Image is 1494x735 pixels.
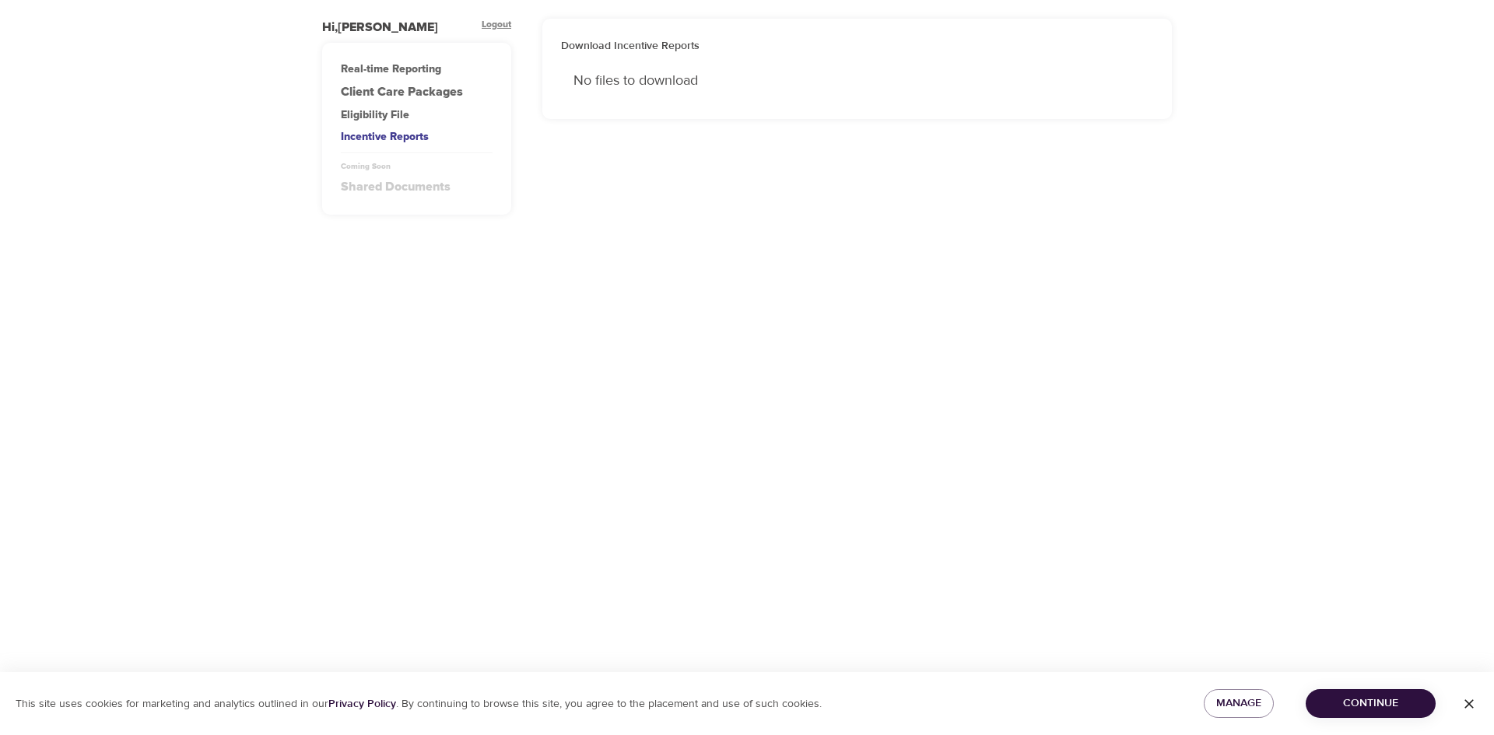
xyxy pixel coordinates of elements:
[1318,694,1423,713] span: Continue
[341,83,493,101] a: Client Care Packages
[341,178,493,196] div: Shared Documents
[341,107,493,123] div: Eligibility File
[573,70,1141,91] span: No files to download
[1204,689,1274,718] button: Manage
[482,19,511,37] div: Logout
[561,37,1153,54] h6: Download Incentive Reports
[1216,694,1261,713] span: Manage
[341,61,493,77] div: Real-time Reporting
[328,697,396,711] a: Privacy Policy
[341,161,493,172] div: Coming Soon
[322,19,438,37] div: Hi, [PERSON_NAME]
[1306,689,1436,718] button: Continue
[341,129,493,145] div: Incentive Reports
